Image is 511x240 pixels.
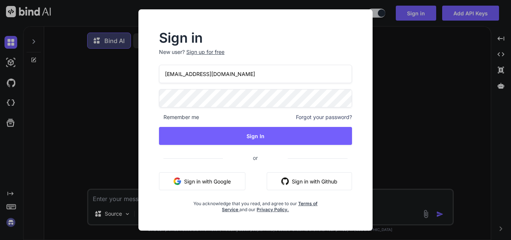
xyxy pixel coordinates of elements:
[296,113,352,121] span: Forgot your password?
[159,113,199,121] span: Remember me
[159,65,352,83] input: Login or Email
[267,172,352,190] button: Sign in with Github
[222,201,318,212] a: Terms of Service
[186,48,224,56] div: Sign up for free
[223,149,288,167] span: or
[159,172,245,190] button: Sign in with Google
[159,32,352,44] h2: Sign in
[191,196,320,213] div: You acknowledge that you read, and agree to our and our
[159,48,352,65] p: New user?
[257,207,289,212] a: Privacy Policy.
[281,177,289,185] img: github
[174,177,181,185] img: google
[159,127,352,145] button: Sign In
